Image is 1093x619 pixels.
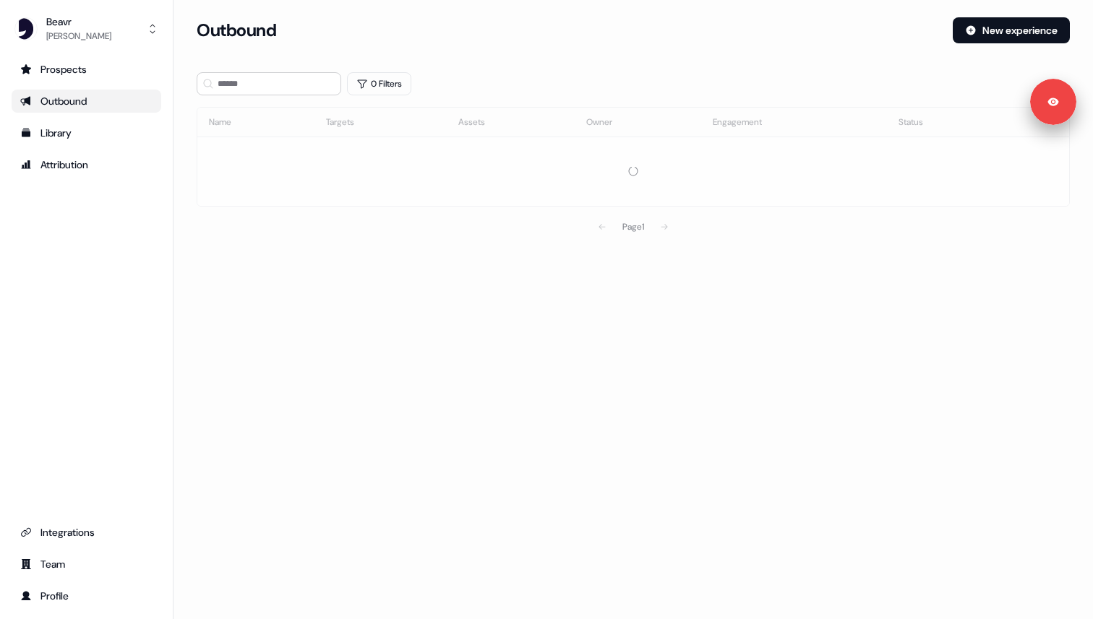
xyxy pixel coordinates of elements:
[20,62,153,77] div: Prospects
[20,126,153,140] div: Library
[197,20,276,41] h3: Outbound
[12,521,161,544] a: Go to integrations
[12,121,161,144] a: Go to templates
[12,12,161,46] button: Beavr[PERSON_NAME]
[20,557,153,571] div: Team
[46,14,111,29] div: Beavr
[12,58,161,81] a: Go to prospects
[953,17,1070,43] button: New experience
[12,90,161,113] a: Go to outbound experience
[20,589,153,603] div: Profile
[12,584,161,607] a: Go to profile
[12,153,161,176] a: Go to attribution
[20,525,153,540] div: Integrations
[20,94,153,108] div: Outbound
[347,72,411,95] button: 0 Filters
[12,553,161,576] a: Go to team
[46,29,111,43] div: [PERSON_NAME]
[20,157,153,172] div: Attribution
